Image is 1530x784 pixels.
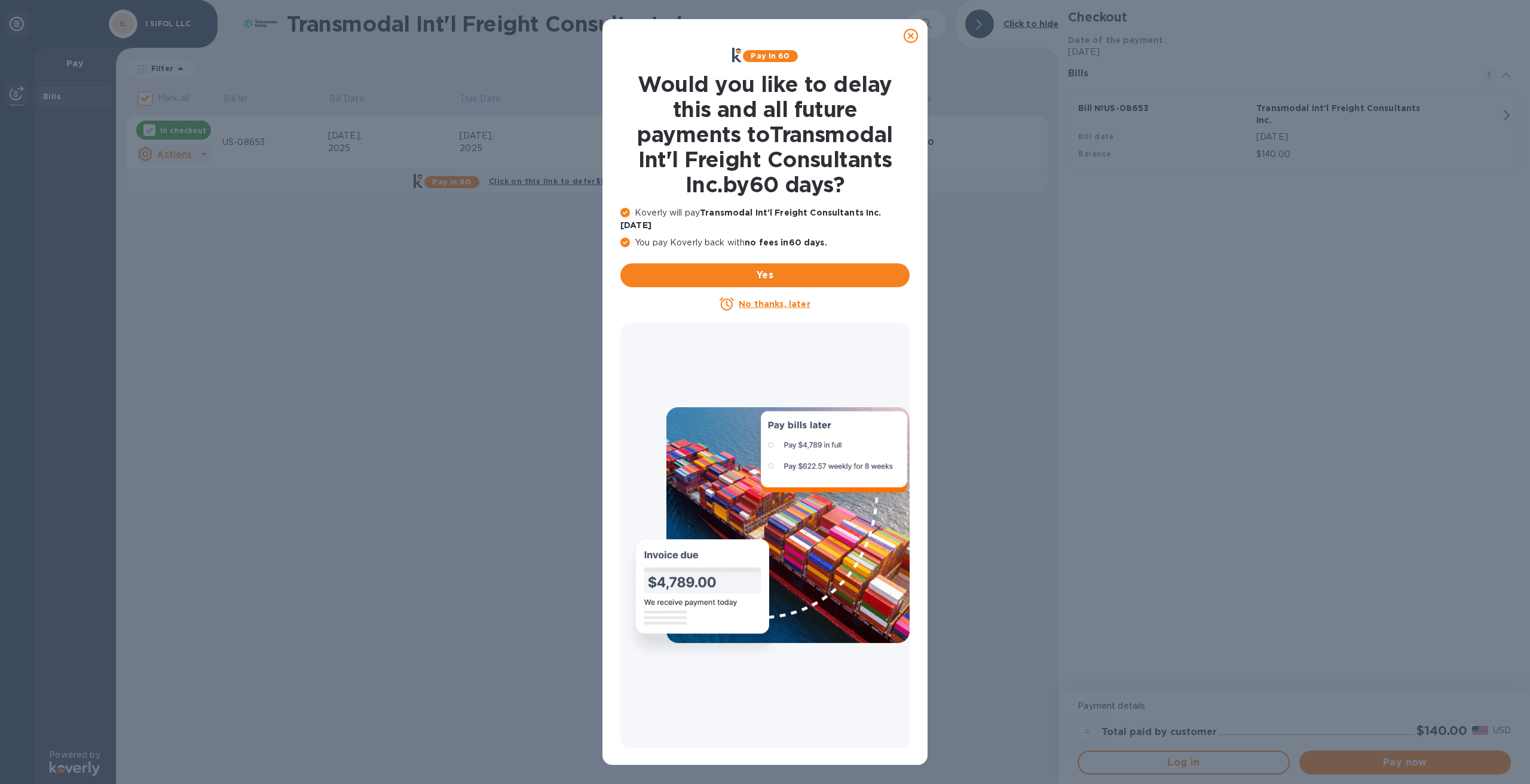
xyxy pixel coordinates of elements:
p: Koverly will pay [620,207,910,232]
b: no fees in 60 days . [745,238,827,247]
u: No thanks, later [739,299,810,309]
p: You pay Koverly back with [620,236,910,249]
h1: Would you like to delay this and all future payments to Transmodal Int'l Freight Consultants Inc.... [620,72,910,197]
span: Yes [630,268,900,282]
b: Pay in 60 [751,51,790,60]
b: Transmodal Int'l Freight Consultants Inc. [DATE] [620,208,882,230]
button: Yes [620,263,910,287]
